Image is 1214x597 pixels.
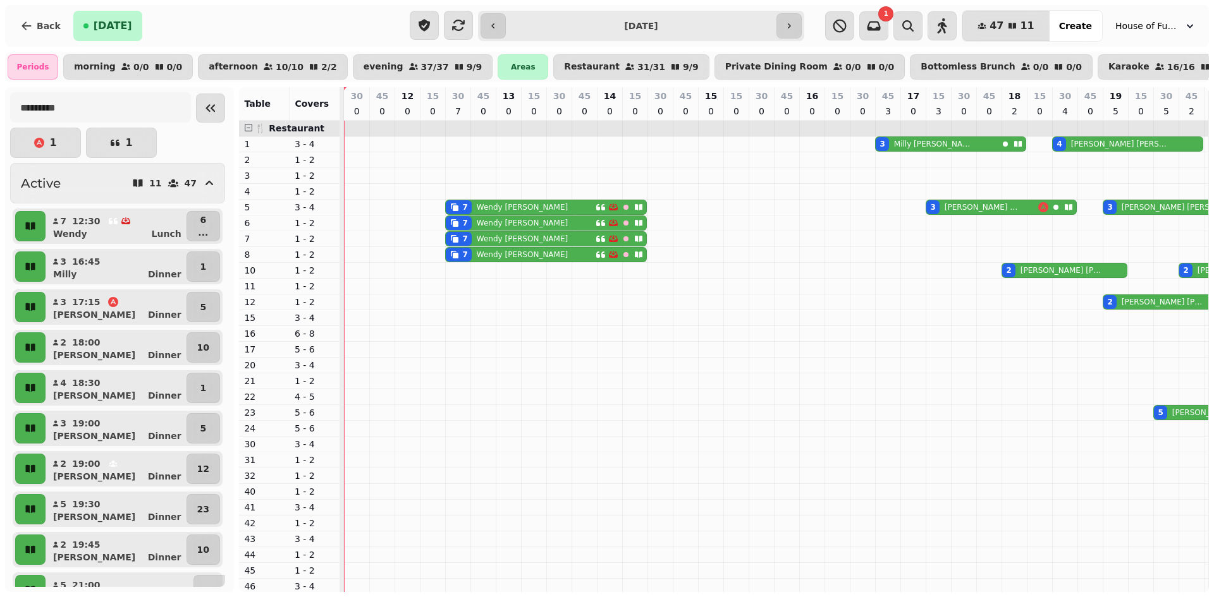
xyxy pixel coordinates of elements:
[680,90,692,102] p: 45
[244,296,285,308] p: 12
[295,264,335,277] p: 1 - 2
[910,54,1093,80] button: Bottomless Brunch0/00/0
[53,227,87,240] p: Wendy
[554,105,564,118] p: 0
[1020,21,1034,31] span: 11
[187,373,220,403] button: 1
[1021,265,1103,275] p: [PERSON_NAME] [PERSON_NAME]
[1057,139,1062,149] div: 4
[884,11,888,17] span: 1
[756,90,768,102] p: 30
[148,551,181,564] p: Dinner
[187,211,220,241] button: 6...
[1122,297,1204,307] p: [PERSON_NAME] [PERSON_NAME]
[295,501,335,514] p: 3 - 4
[427,105,438,118] p: 0
[295,232,335,245] p: 1 - 2
[462,202,467,212] div: 7
[48,534,184,565] button: 219:45[PERSON_NAME]Dinner
[59,336,67,349] p: 2
[10,11,71,41] button: Back
[244,390,285,403] p: 22
[731,105,741,118] p: 0
[295,217,335,229] p: 1 - 2
[59,457,67,470] p: 2
[209,62,258,72] p: afternoon
[72,336,101,349] p: 18:00
[1066,63,1082,71] p: 0 / 0
[1034,105,1045,118] p: 0
[1107,297,1112,307] div: 2
[255,123,324,133] span: 🍴 Restaurant
[53,268,77,280] p: Milly
[730,90,742,102] p: 15
[295,580,335,593] p: 3 - 4
[244,201,285,214] p: 5
[197,503,209,516] p: 23
[59,417,67,430] p: 3
[295,485,335,498] p: 1 - 2
[244,99,271,109] span: Table
[295,548,335,561] p: 1 - 2
[295,375,335,387] p: 1 - 2
[477,202,568,212] p: Wendy [PERSON_NAME]
[962,11,1050,41] button: 4711
[1033,63,1049,71] p: 0 / 0
[72,579,101,591] p: 21:00
[959,105,969,118] p: 0
[930,202,935,212] div: 3
[477,218,568,228] p: Wendy [PERSON_NAME]
[933,105,943,118] p: 3
[148,268,181,280] p: Dinner
[453,105,463,118] p: 7
[94,21,132,31] span: [DATE]
[984,105,994,118] p: 0
[72,255,101,268] p: 16:45
[48,332,184,363] button: 218:00[PERSON_NAME]Dinner
[187,251,220,282] button: 1
[244,438,285,450] p: 30
[832,105,842,118] p: 0
[680,105,690,118] p: 0
[1110,90,1122,102] p: 19
[53,551,135,564] p: [PERSON_NAME]
[59,579,67,591] p: 5
[1059,21,1092,30] span: Create
[187,292,220,322] button: 5
[48,494,184,524] button: 519:30[PERSON_NAME]Dinner
[244,533,285,545] p: 43
[295,296,335,308] p: 1 - 2
[1060,105,1070,118] p: 4
[187,454,220,484] button: 12
[72,498,101,510] p: 19:30
[295,533,335,545] p: 3 - 4
[477,234,568,244] p: Wendy [PERSON_NAME]
[295,438,335,450] p: 3 - 4
[244,454,285,466] p: 31
[48,413,184,443] button: 319:00[PERSON_NAME]Dinner
[364,62,403,72] p: evening
[244,248,285,261] p: 8
[295,469,335,482] p: 1 - 2
[244,327,285,340] p: 16
[148,349,181,361] p: Dinner
[244,359,285,371] p: 20
[244,264,285,277] p: 10
[352,105,362,118] p: 0
[125,138,132,148] p: 1
[781,90,793,102] p: 45
[579,90,591,102] p: 45
[705,90,717,102] p: 15
[295,248,335,261] p: 1 - 2
[53,510,135,523] p: [PERSON_NAME]
[462,234,467,244] div: 7
[295,359,335,371] p: 3 - 4
[528,90,540,102] p: 15
[148,308,181,321] p: Dinner
[295,311,335,324] p: 3 - 4
[244,406,285,419] p: 23
[350,90,362,102] p: 30
[148,389,181,402] p: Dinner
[37,21,61,30] span: Back
[879,63,895,71] p: 0 / 0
